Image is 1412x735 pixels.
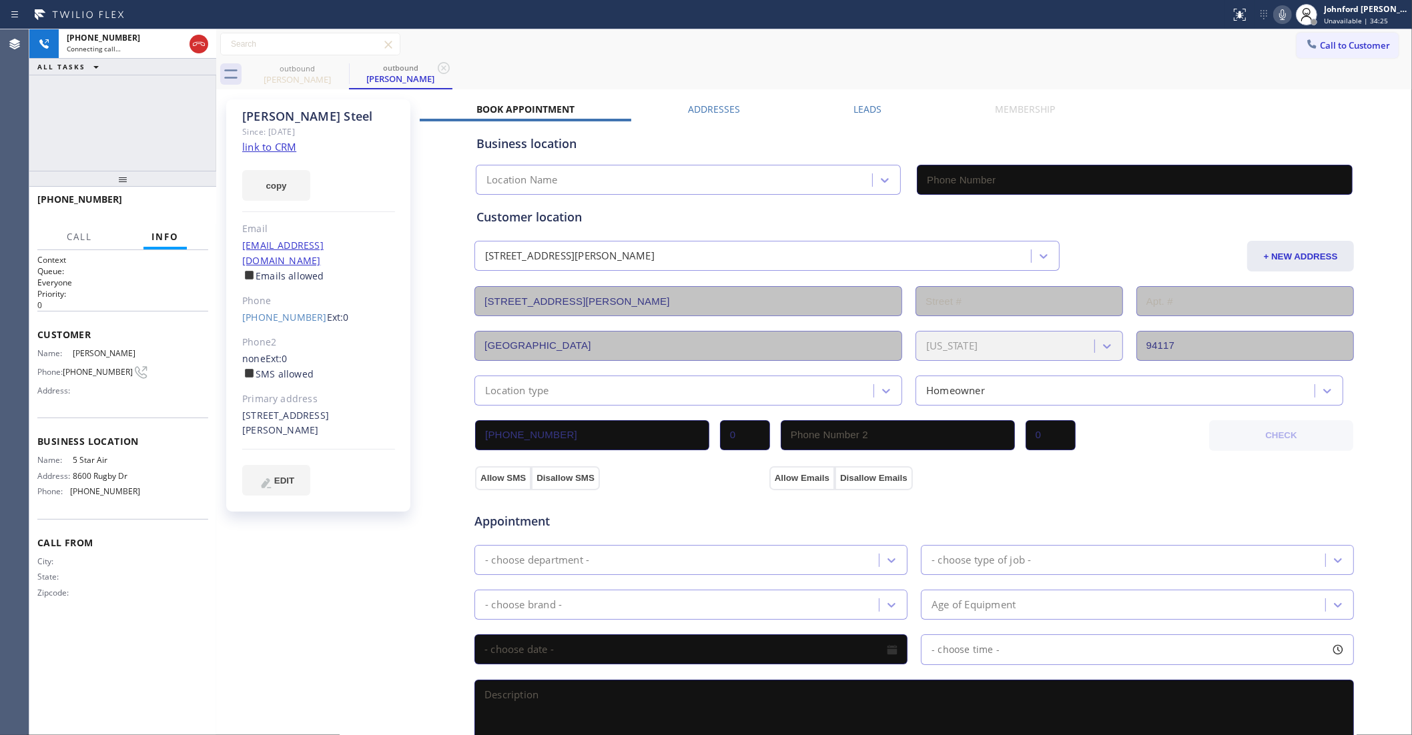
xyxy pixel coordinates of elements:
div: none [242,351,395,382]
h2: Queue: [37,265,208,277]
div: Susan Steel [247,59,348,89]
button: Allow SMS [475,466,531,490]
div: - choose type of job - [932,552,1031,568]
button: CHECK [1209,420,1353,451]
span: Appointment [474,512,766,530]
div: Location Name [486,173,558,188]
button: Allow Emails [769,466,835,490]
label: SMS allowed [242,367,314,380]
button: ALL TASKS [29,59,112,75]
div: outbound [350,63,451,73]
span: Name: [37,348,73,358]
button: copy [242,170,310,201]
span: Business location [37,435,208,448]
div: Email [242,221,395,237]
button: Call [59,224,100,250]
input: - choose date - [474,634,908,664]
div: [PERSON_NAME] [247,73,348,85]
span: Connecting call… [67,44,121,53]
button: EDIT [242,465,310,496]
button: Mute [1273,5,1292,24]
div: outbound [247,63,348,73]
a: [EMAIL_ADDRESS][DOMAIN_NAME] [242,239,324,267]
div: [PERSON_NAME] Steel [242,109,395,124]
span: Address: [37,386,73,396]
div: Customer location [476,208,1352,226]
span: ALL TASKS [37,62,85,71]
input: Ext. [720,420,770,450]
div: Age of Equipment [932,597,1016,612]
span: Ext: 0 [266,352,288,365]
div: Susan Steel [350,59,451,88]
label: Membership [995,103,1055,115]
p: 0 [37,299,208,311]
input: Phone Number [475,420,709,450]
input: Emails allowed [245,271,254,279]
span: EDIT [274,476,294,486]
span: Info [151,231,179,243]
input: Phone Number [917,165,1353,195]
div: Since: [DATE] [242,124,395,139]
input: Street # [916,286,1123,316]
button: Call to Customer [1297,33,1399,58]
div: [STREET_ADDRESS][PERSON_NAME] [242,408,395,439]
div: Business location [476,135,1352,153]
div: Homeowner [926,383,985,398]
span: [PHONE_NUMBER] [63,367,133,377]
span: 8600 Rugby Dr [73,471,139,481]
span: Address: [37,471,73,481]
div: [PERSON_NAME] [350,73,451,85]
span: Call to Customer [1320,39,1390,51]
input: Apt. # [1136,286,1355,316]
h2: Priority: [37,288,208,299]
div: Johnford [PERSON_NAME] [1324,3,1408,15]
span: Name: [37,455,73,465]
button: Disallow Emails [835,466,913,490]
a: [PHONE_NUMBER] [242,311,327,323]
span: Phone: [37,367,63,377]
a: link to CRM [242,140,296,153]
p: Everyone [37,277,208,288]
span: Ext: 0 [327,311,349,323]
label: Emails allowed [242,269,324,282]
div: [STREET_ADDRESS][PERSON_NAME] [485,249,655,264]
input: SMS allowed [245,369,254,378]
span: Unavailable | 34:25 [1324,16,1388,25]
span: Phone: [37,486,70,496]
span: [PHONE_NUMBER] [70,486,140,496]
input: Address [474,286,902,316]
input: Phone Number 2 [781,420,1015,450]
span: [PERSON_NAME] [73,348,139,358]
button: Hang up [190,35,208,53]
h1: Context [37,254,208,265]
span: State: [37,572,73,582]
span: Customer [37,328,208,341]
input: Search [221,33,400,55]
span: - choose time - [932,643,1000,656]
label: Book Appointment [476,103,575,115]
div: Location type [485,383,549,398]
div: Primary address [242,392,395,407]
button: + NEW ADDRESS [1247,241,1354,271]
label: Leads [853,103,881,115]
label: Addresses [688,103,740,115]
span: Call [67,231,92,243]
span: City: [37,556,73,566]
input: ZIP [1136,331,1355,361]
input: Ext. 2 [1026,420,1076,450]
button: Disallow SMS [531,466,600,490]
span: 5 Star Air [73,455,139,465]
input: City [474,331,902,361]
div: - choose department - [485,552,589,568]
span: [PHONE_NUMBER] [37,193,122,205]
span: [PHONE_NUMBER] [67,32,140,43]
span: Zipcode: [37,588,73,598]
span: Call From [37,536,208,549]
div: - choose brand - [485,597,562,612]
button: Info [143,224,187,250]
div: Phone2 [242,335,395,350]
div: Phone [242,293,395,309]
